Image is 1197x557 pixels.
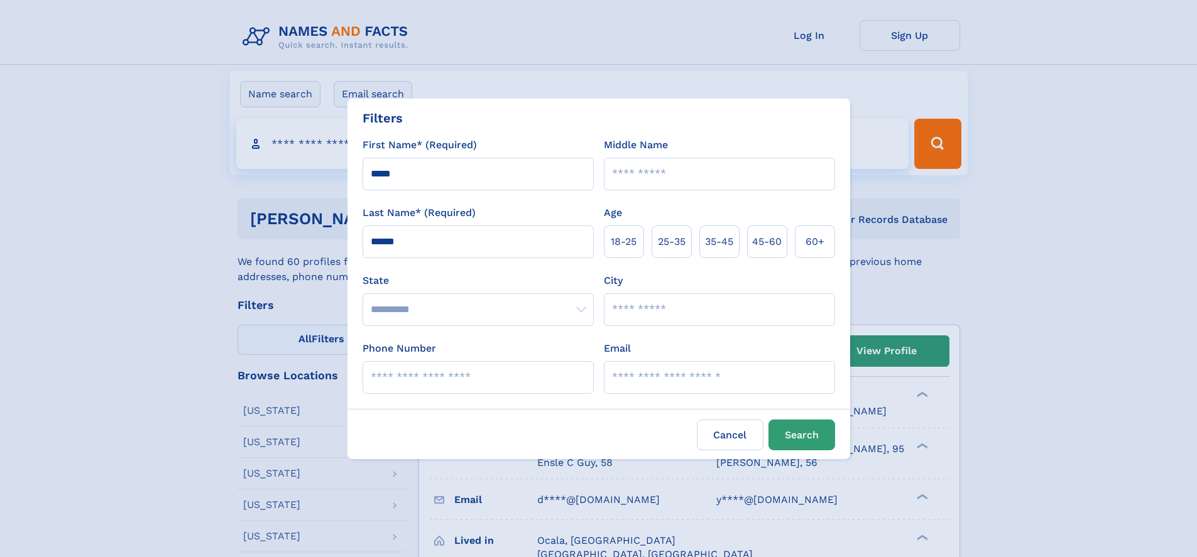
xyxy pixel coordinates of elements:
[604,273,623,288] label: City
[363,341,436,356] label: Phone Number
[768,419,835,450] button: Search
[363,138,477,153] label: First Name* (Required)
[705,234,733,249] span: 35‑45
[658,234,686,249] span: 25‑35
[604,138,668,153] label: Middle Name
[363,205,476,220] label: Last Name* (Required)
[697,419,763,450] label: Cancel
[752,234,782,249] span: 45‑60
[363,109,403,127] div: Filters
[806,234,824,249] span: 60+
[604,341,631,356] label: Email
[604,205,622,220] label: Age
[363,273,594,288] label: State
[611,234,637,249] span: 18‑25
